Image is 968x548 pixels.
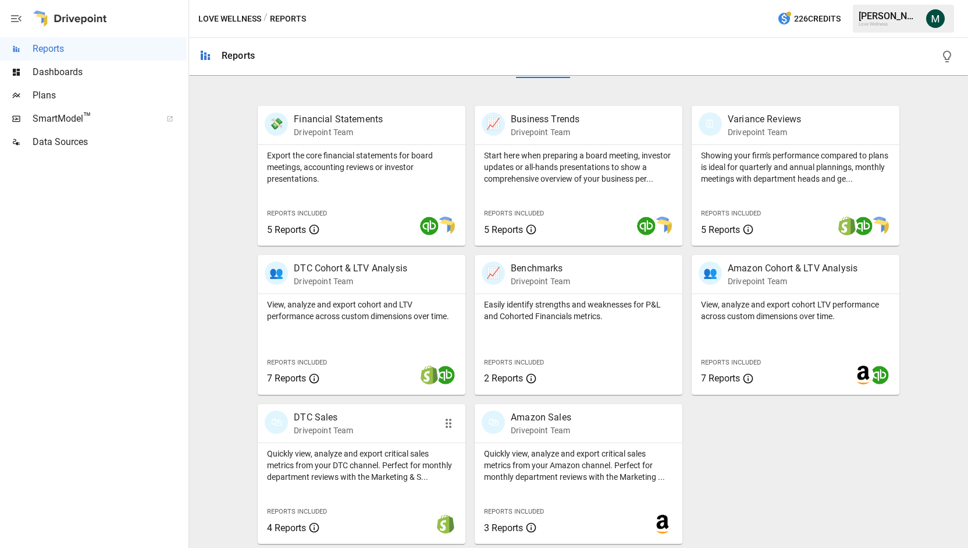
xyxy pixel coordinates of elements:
img: smart model [870,217,889,235]
p: Drivepoint Team [728,275,857,287]
div: 💸 [265,112,288,136]
span: Reports [33,42,186,56]
div: 👥 [265,261,288,285]
span: Reports Included [701,210,761,217]
p: DTC Sales [294,411,353,425]
span: 5 Reports [701,224,740,235]
p: Showing your firm's performance compared to plans is ideal for quarterly and annual plannings, mo... [701,150,890,185]
span: SmartModel [33,112,154,126]
p: Financial Statements [294,112,383,126]
span: ™ [83,110,91,125]
span: 4 Reports [267,522,306,533]
img: amazon [854,366,873,384]
p: Drivepoint Team [511,275,570,287]
span: Dashboards [33,65,186,79]
div: 👥 [699,261,722,285]
p: Quickly view, analyze and export critical sales metrics from your Amazon channel. Perfect for mon... [484,448,673,483]
div: Reports [222,50,255,61]
div: 🛍 [265,411,288,434]
div: Love Wellness [859,22,919,27]
button: 226Credits [773,8,845,30]
img: smart model [436,217,455,235]
p: Amazon Cohort & LTV Analysis [728,261,857,275]
p: Start here when preparing a board meeting, investor updates or all-hands presentations to show a ... [484,150,673,185]
img: shopify [436,515,455,533]
button: Love Wellness [198,12,261,26]
p: Business Trends [511,112,579,126]
img: smart model [653,217,672,235]
span: 3 Reports [484,522,523,533]
p: Quickly view, analyze and export critical sales metrics from your DTC channel. Perfect for monthl... [267,448,456,483]
span: Plans [33,89,186,102]
span: Reports Included [267,210,327,217]
img: amazon [653,515,672,533]
span: Reports Included [701,359,761,366]
p: Amazon Sales [511,411,571,425]
span: Reports Included [484,508,544,515]
img: quickbooks [870,366,889,384]
p: Drivepoint Team [294,126,383,138]
span: 5 Reports [267,224,306,235]
span: Reports Included [267,359,327,366]
img: shopify [838,217,856,235]
img: quickbooks [420,217,439,235]
span: 5 Reports [484,224,523,235]
img: shopify [420,366,439,384]
span: 226 Credits [794,12,841,26]
p: View, analyze and export cohort and LTV performance across custom dimensions over time. [267,299,456,322]
p: Easily identify strengths and weaknesses for P&L and Cohorted Financials metrics. [484,299,673,322]
div: / [264,12,268,26]
img: quickbooks [637,217,656,235]
span: 2 Reports [484,373,523,384]
div: 📈 [482,112,505,136]
p: Benchmarks [511,261,570,275]
span: 7 Reports [701,373,740,384]
p: Drivepoint Team [511,126,579,138]
p: View, analyze and export cohort LTV performance across custom dimensions over time. [701,299,890,322]
span: Reports Included [484,359,544,366]
div: 🛍 [482,411,505,434]
div: 📈 [482,261,505,285]
span: Reports Included [484,210,544,217]
p: Drivepoint Team [294,425,353,436]
img: Michael Cormack [926,9,945,28]
span: Data Sources [33,135,186,149]
p: Drivepoint Team [294,275,407,287]
span: 7 Reports [267,373,306,384]
div: 🗓 [699,112,722,136]
p: Variance Reviews [728,112,801,126]
button: Michael Cormack [919,2,952,35]
div: [PERSON_NAME] [859,10,919,22]
img: quickbooks [854,217,873,235]
p: Drivepoint Team [728,126,801,138]
p: DTC Cohort & LTV Analysis [294,261,407,275]
p: Drivepoint Team [511,425,571,436]
span: Reports Included [267,508,327,515]
img: quickbooks [436,366,455,384]
p: Export the core financial statements for board meetings, accounting reviews or investor presentat... [267,150,456,185]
